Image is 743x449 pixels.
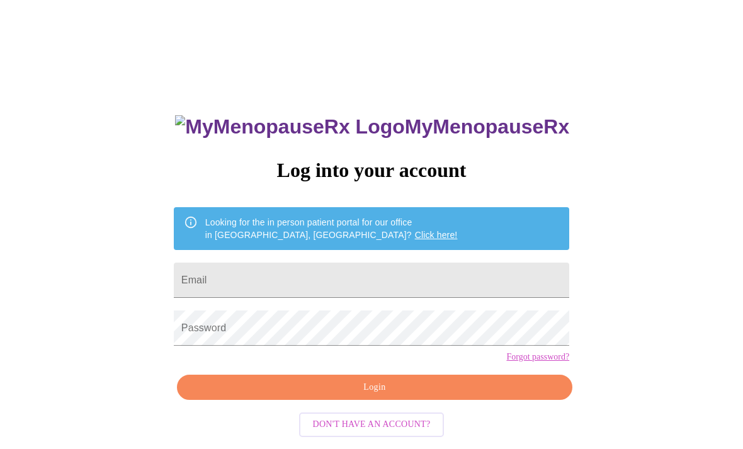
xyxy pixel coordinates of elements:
[174,159,569,182] h3: Log into your account
[175,115,404,139] img: MyMenopauseRx Logo
[205,211,458,246] div: Looking for the in person patient portal for our office in [GEOGRAPHIC_DATA], [GEOGRAPHIC_DATA]?
[177,375,572,401] button: Login
[313,417,431,433] span: Don't have an account?
[175,115,569,139] h3: MyMenopauseRx
[296,418,448,429] a: Don't have an account?
[191,380,558,395] span: Login
[506,352,569,362] a: Forgot password?
[299,412,445,437] button: Don't have an account?
[415,230,458,240] a: Click here!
